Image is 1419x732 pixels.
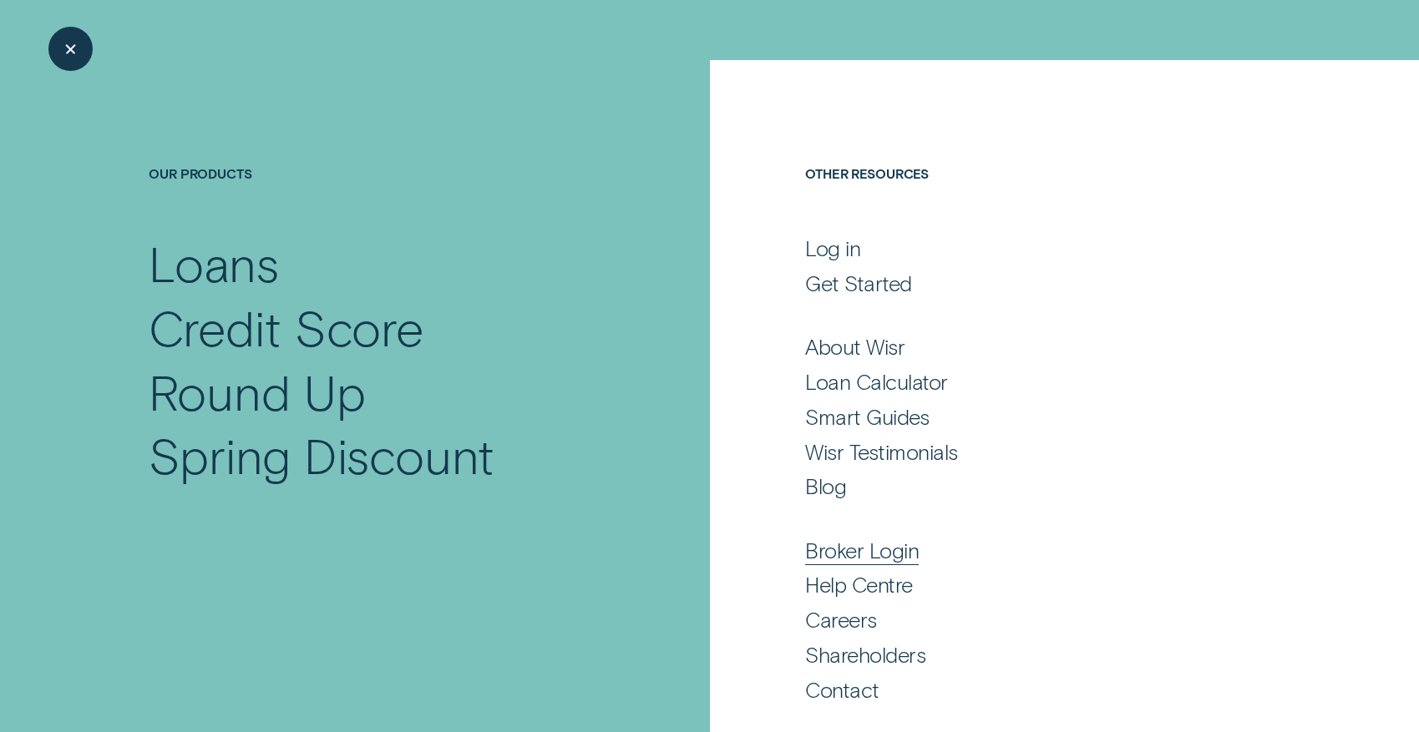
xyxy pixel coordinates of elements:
button: Close Menu [48,27,93,71]
div: Smart Guides [805,404,929,431]
a: Round Up [149,360,606,424]
div: Spring Discount [149,423,494,487]
a: Help Centre [805,572,1269,598]
a: Broker Login [805,538,1269,564]
h4: Other Resources [805,165,1269,232]
a: Contact [805,677,1269,704]
div: Wisr Testimonials [805,439,957,466]
div: Careers [805,607,876,634]
a: Credit Score [149,295,606,360]
div: Loans [149,231,279,295]
div: Shareholders [805,642,925,669]
a: Careers [805,607,1269,634]
a: Smart Guides [805,404,1269,431]
a: Loans [149,231,606,295]
a: Log in [805,235,1269,262]
div: About Wisr [805,334,905,361]
a: Loan Calculator [805,369,1269,396]
div: Round Up [149,360,365,424]
a: Blog [805,473,1269,500]
a: Spring Discount [149,423,606,487]
div: Help Centre [805,572,912,598]
div: Credit Score [149,295,423,360]
div: Broker Login [805,538,919,564]
a: Get Started [805,270,1269,297]
h4: Our Products [149,165,606,232]
div: Log in [805,235,860,262]
a: Wisr Testimonials [805,439,1269,466]
div: Loan Calculator [805,369,947,396]
div: Contact [805,677,879,704]
div: Get Started [805,270,911,297]
a: About Wisr [805,334,1269,361]
div: Blog [805,473,846,500]
a: Shareholders [805,642,1269,669]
